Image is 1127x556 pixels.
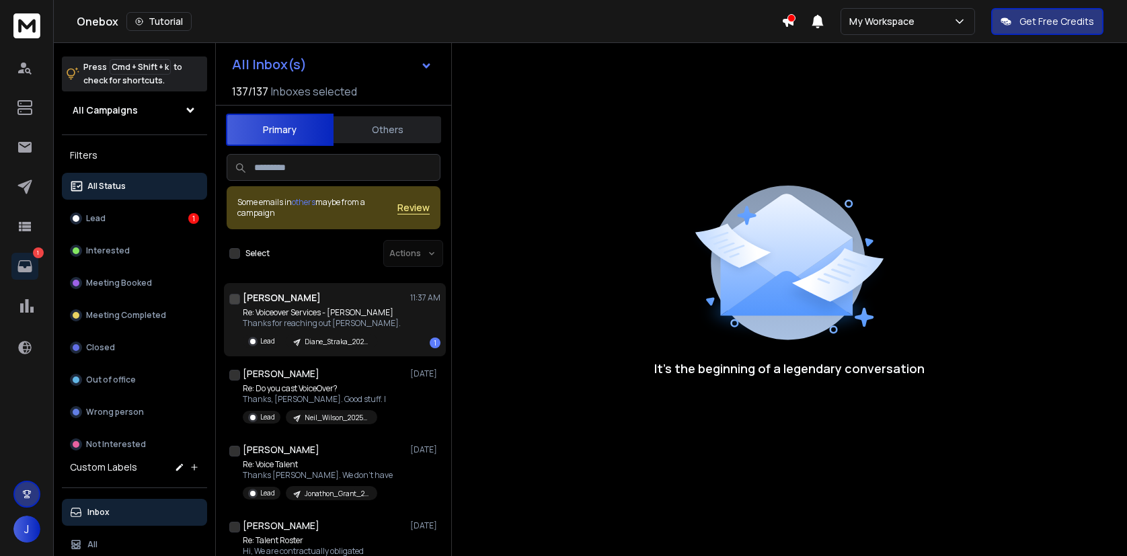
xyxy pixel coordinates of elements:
h3: Filters [62,146,207,165]
h1: [PERSON_NAME] [243,519,319,532]
h1: [PERSON_NAME] [243,443,319,456]
p: Out of office [86,374,136,385]
span: others [292,196,315,208]
p: Press to check for shortcuts. [83,61,182,87]
p: Re: Talent Roster [243,535,377,546]
button: Wrong person [62,399,207,426]
p: It’s the beginning of a legendary conversation [654,359,925,378]
button: Meeting Completed [62,302,207,329]
button: Tutorial [126,12,192,31]
p: Lead [260,412,275,422]
p: Thanks [PERSON_NAME]. We don’t have [243,470,393,481]
span: 137 / 137 [232,83,268,100]
span: Cmd + Shift + k [110,59,171,75]
p: Meeting Booked [86,278,152,288]
p: [DATE] [410,520,440,531]
p: Lead [260,488,275,498]
p: Re: Voiceover Services - [PERSON_NAME] [243,307,401,318]
p: Lead [260,336,275,346]
button: Lead1 [62,205,207,232]
p: 1 [33,247,44,258]
button: Review [397,201,430,214]
p: Wrong person [86,407,144,418]
button: Primary [226,114,334,146]
p: 11:37 AM [410,292,440,303]
button: Out of office [62,366,207,393]
h3: Custom Labels [70,461,137,474]
p: Re: Voice Talent [243,459,393,470]
p: My Workspace [849,15,920,28]
button: All Inbox(s) [221,51,443,78]
p: Closed [86,342,115,353]
p: Jonathon_Grant_20240917 [305,489,369,499]
button: All Status [62,173,207,200]
p: Diane_Straka_20250521 [305,337,369,347]
div: 1 [430,337,440,348]
p: [DATE] [410,368,440,379]
h1: All Campaigns [73,104,138,117]
button: Meeting Booked [62,270,207,296]
button: Interested [62,237,207,264]
p: Lead [86,213,106,224]
p: Get Free Credits [1019,15,1094,28]
p: Thanks for reaching out [PERSON_NAME]. [243,318,401,329]
button: Get Free Credits [991,8,1103,35]
h1: All Inbox(s) [232,58,307,71]
div: Onebox [77,12,781,31]
button: Inbox [62,499,207,526]
button: J [13,516,40,543]
p: Interested [86,245,130,256]
button: Closed [62,334,207,361]
div: 1 [188,213,199,224]
button: Not Interested [62,431,207,458]
h1: [PERSON_NAME] [243,367,319,381]
h3: Inboxes selected [271,83,357,100]
p: All Status [87,181,126,192]
p: Thanks, [PERSON_NAME]. Good stuff. I [243,394,386,405]
p: Inbox [87,507,110,518]
p: Neil_Wilson_20250414 [305,413,369,423]
p: [DATE] [410,444,440,455]
p: All [87,539,98,550]
p: Meeting Completed [86,310,166,321]
label: Select [245,248,270,259]
p: Not Interested [86,439,146,450]
a: 1 [11,253,38,280]
div: Some emails in maybe from a campaign [237,197,397,219]
button: All Campaigns [62,97,207,124]
button: Others [334,115,441,145]
h1: [PERSON_NAME] [243,291,321,305]
p: Re: Do you cast VoiceOver? [243,383,386,394]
